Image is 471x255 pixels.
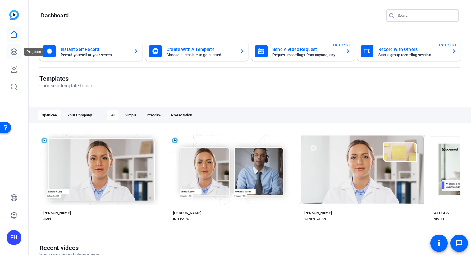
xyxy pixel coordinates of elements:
[173,217,189,222] div: INTERVIEW
[272,46,341,53] mat-card-title: Send A Video Request
[9,10,19,20] img: blue-gradient.svg
[24,48,43,56] div: Projects
[64,110,96,120] div: Your Company
[333,43,351,47] span: ENTERPRISE
[145,41,248,61] button: Create With A TemplateChoose a template to get started
[121,110,140,120] div: Simple
[435,239,443,247] mat-icon: accessibility
[167,53,235,57] mat-card-subtitle: Choose a template to get started
[439,43,457,47] span: ENTERPRISE
[378,53,446,57] mat-card-subtitle: Start a group recording session
[41,12,69,19] h1: Dashboard
[38,110,61,120] div: OpenReel
[251,41,354,61] button: Send A Video RequestRequest recordings from anyone, anywhereENTERPRISE
[455,239,463,247] mat-icon: message
[304,217,326,222] div: PRESENTATION
[378,46,446,53] mat-card-title: Record With Others
[398,12,454,19] input: Search
[434,211,449,216] div: ATTICUS
[167,110,196,120] div: Presentation
[167,46,235,53] mat-card-title: Create With A Template
[39,41,142,61] button: Instant Self RecordRecord yourself or your screen
[173,211,201,216] div: [PERSON_NAME]
[43,211,71,216] div: [PERSON_NAME]
[43,217,53,222] div: SIMPLE
[39,75,93,82] h1: Templates
[7,230,21,245] div: FH
[272,53,341,57] mat-card-subtitle: Request recordings from anyone, anywhere
[107,110,119,120] div: All
[39,82,93,89] p: Choose a template to use
[434,217,445,222] div: SIMPLE
[61,53,129,57] mat-card-subtitle: Record yourself or your screen
[304,211,332,216] div: [PERSON_NAME]
[143,110,165,120] div: Interview
[357,41,460,61] button: Record With OthersStart a group recording sessionENTERPRISE
[61,46,129,53] mat-card-title: Instant Self Record
[39,244,99,252] h1: Recent videos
